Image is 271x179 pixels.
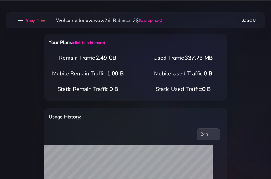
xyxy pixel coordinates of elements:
span: 337.73 MB [185,54,213,62]
span: 2.49 GB [96,54,117,62]
span: 0 B [110,85,118,93]
a: Proxy Tunnel [23,16,49,25]
span: 1.00 B [107,70,124,77]
h6: Usage History: [49,113,147,121]
a: Logout [241,15,258,26]
span: 0 B [202,85,211,93]
span: 0 B [204,70,212,77]
div: Mobile Used Traffic: [135,69,231,78]
div: Mobile Remain Traffic: [40,69,135,78]
div: Static Remain Traffic: [40,85,135,93]
div: Remain Traffic: [40,54,135,62]
a: (top-up here) [139,17,162,24]
h6: Your Plans [49,39,147,47]
div: Used Traffic: [135,54,231,62]
li: Welcome lenovowow26. Balance: 2$ [49,17,162,24]
iframe: Webchat Widget [241,149,263,171]
span: Proxy Tunnel [24,18,49,24]
div: Static Used Traffic: [135,85,231,93]
a: (click to add more) [72,40,105,46]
